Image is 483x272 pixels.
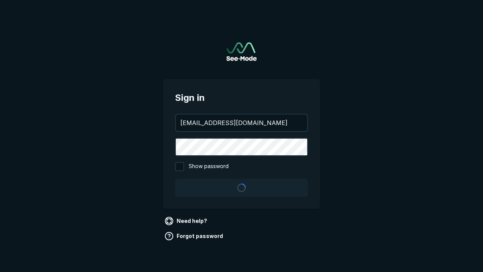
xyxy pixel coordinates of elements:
span: Sign in [175,91,308,105]
a: Need help? [163,215,210,227]
span: Show password [189,162,229,171]
a: Forgot password [163,230,226,242]
img: See-Mode Logo [226,42,257,61]
input: your@email.com [176,114,307,131]
a: Go to sign in [226,42,257,61]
